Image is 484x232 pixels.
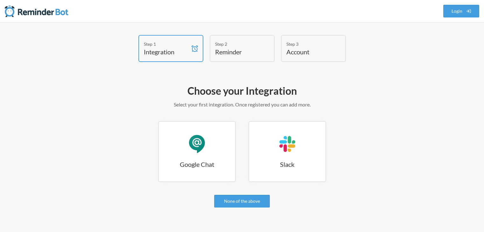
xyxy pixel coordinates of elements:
[58,84,427,98] h2: Choose your Integration
[286,47,331,56] h4: Account
[159,160,235,169] h3: Google Chat
[5,5,68,17] img: Reminder Bot
[58,101,427,108] p: Select your first integration. Once registered you can add more.
[215,47,260,56] h4: Reminder
[286,41,331,47] div: Step 3
[144,41,188,47] div: Step 1
[214,195,270,208] a: None of the above
[215,41,260,47] div: Step 2
[144,47,188,56] h4: Integration
[443,5,480,17] a: Login
[249,160,326,169] h3: Slack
